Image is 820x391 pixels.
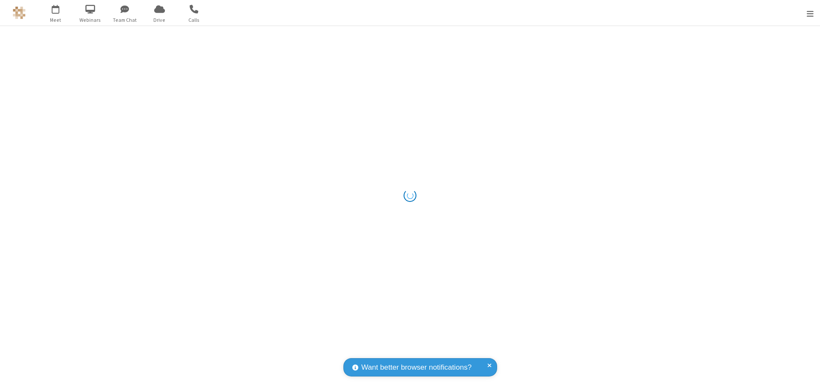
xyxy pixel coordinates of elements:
[109,16,141,24] span: Team Chat
[13,6,26,19] img: QA Selenium DO NOT DELETE OR CHANGE
[178,16,210,24] span: Calls
[143,16,176,24] span: Drive
[40,16,72,24] span: Meet
[74,16,106,24] span: Webinars
[361,362,471,373] span: Want better browser notifications?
